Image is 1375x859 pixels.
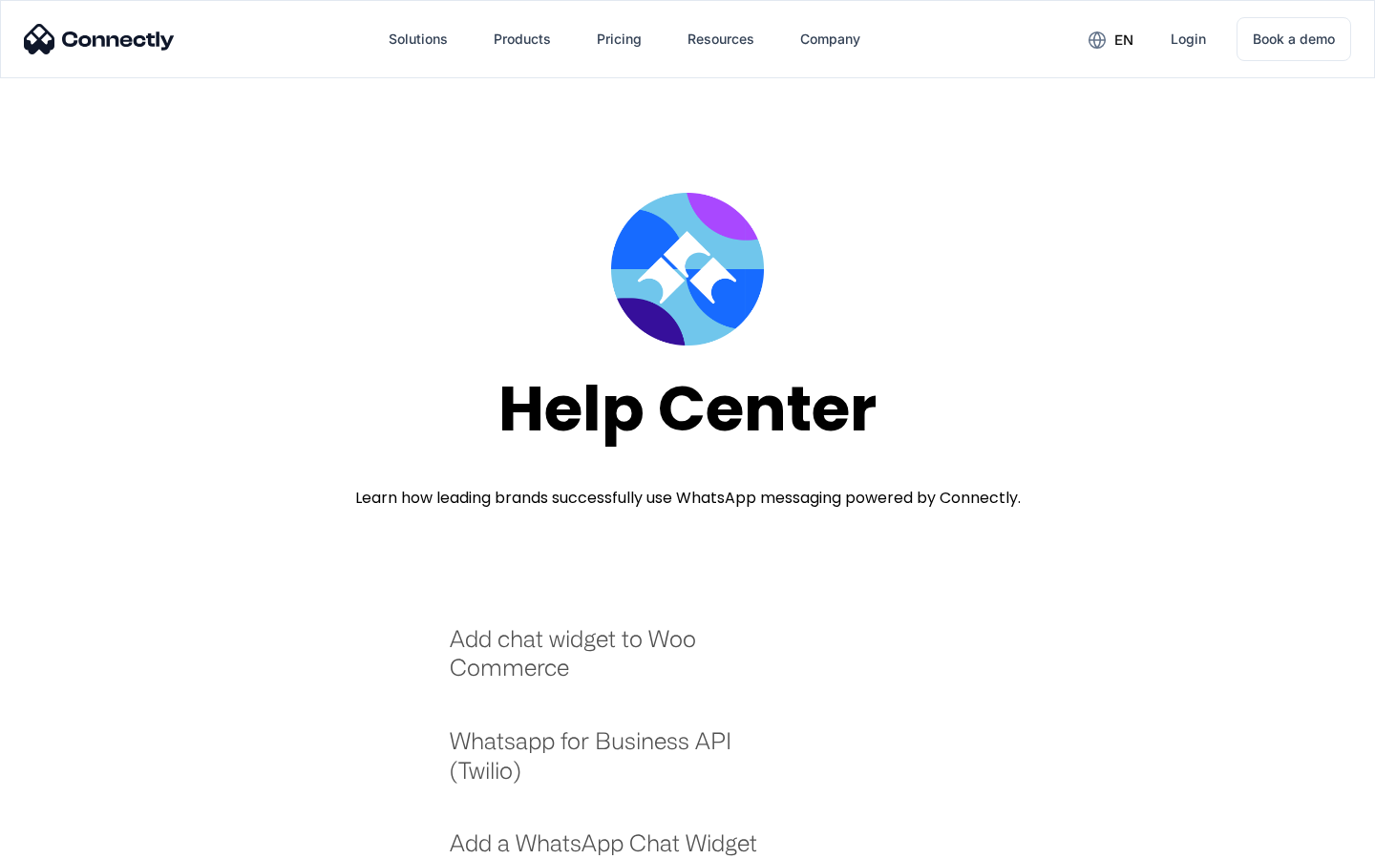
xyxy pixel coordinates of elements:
[389,26,448,52] div: Solutions
[38,826,115,852] ul: Language list
[19,826,115,852] aside: Language selected: English
[494,26,551,52] div: Products
[597,26,642,52] div: Pricing
[450,726,783,804] a: Whatsapp for Business API (Twilio)
[1171,26,1206,52] div: Login
[687,26,754,52] div: Resources
[24,24,175,54] img: Connectly Logo
[1114,27,1133,53] div: en
[1237,17,1351,61] a: Book a demo
[582,16,657,62] a: Pricing
[355,487,1021,510] div: Learn how leading brands successfully use WhatsApp messaging powered by Connectly.
[1155,16,1221,62] a: Login
[800,26,860,52] div: Company
[498,374,877,444] div: Help Center
[450,624,783,702] a: Add chat widget to Woo Commerce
